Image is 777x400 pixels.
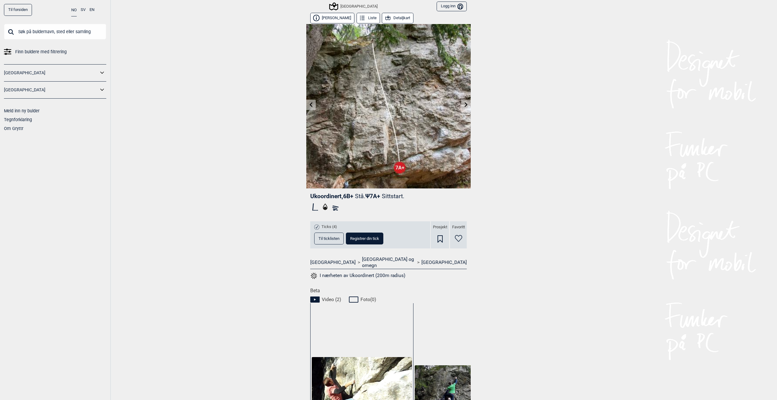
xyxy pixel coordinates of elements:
[4,68,98,77] a: [GEOGRAPHIC_DATA]
[310,272,405,280] button: I nærheten av Ukoordinert (200m radius)
[350,237,379,240] span: Registrer din tick
[15,47,67,56] span: Finn buldere med filtrering
[310,256,467,269] nav: > >
[330,3,378,10] div: [GEOGRAPHIC_DATA]
[81,4,86,16] button: SV
[4,126,23,131] a: Om Gryttr
[310,13,354,23] button: [PERSON_NAME]
[360,296,376,303] span: Foto ( 0 )
[4,24,106,40] input: Søk på buldernavn, sted eller samling
[452,225,465,230] span: Favoritt
[322,224,337,230] span: Ticks (4)
[421,259,467,265] a: [GEOGRAPHIC_DATA]
[4,117,32,122] a: Tegnforklaring
[382,193,404,200] p: Sittstart.
[382,13,413,23] button: Detaljkart
[4,108,40,113] a: Meld inn ny bulder
[322,296,341,303] span: Video ( 2 )
[4,4,32,16] a: Til forsiden
[362,256,415,269] a: [GEOGRAPHIC_DATA] og omegn
[4,47,106,56] a: Finn buldere med filtrering
[318,237,339,240] span: Til ticklisten
[346,233,383,244] button: Registrer din tick
[310,259,356,265] a: [GEOGRAPHIC_DATA]
[431,221,449,248] div: Prosjekt
[71,4,77,16] button: NO
[365,193,404,200] span: Ψ 7A+
[4,86,98,94] a: [GEOGRAPHIC_DATA]
[310,193,353,200] span: Ukoordinert , 6B+
[314,233,344,244] button: Til ticklisten
[355,193,365,200] p: Stå.
[306,24,471,188] img: Ukoordinert SS 210503
[437,2,467,12] button: Logg inn
[357,13,380,23] button: Liste
[90,4,94,16] button: EN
